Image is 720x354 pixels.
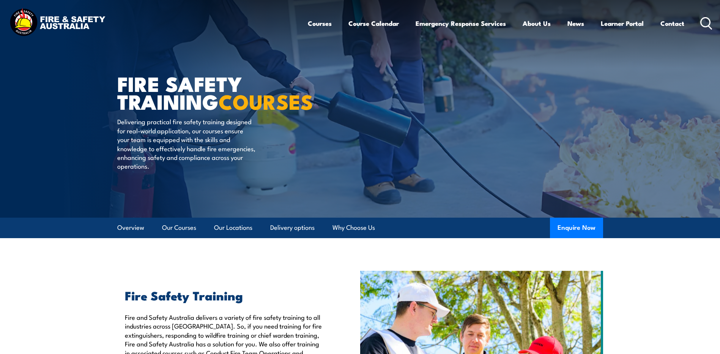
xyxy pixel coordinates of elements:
a: Our Locations [214,218,252,238]
a: Overview [117,218,144,238]
a: Learner Portal [601,13,644,33]
a: About Us [523,13,551,33]
a: Courses [308,13,332,33]
a: Course Calendar [348,13,399,33]
strong: COURSES [219,85,313,117]
a: Why Choose Us [332,218,375,238]
a: Delivery options [270,218,315,238]
p: Delivering practical fire safety training designed for real-world application, our courses ensure... [117,117,256,170]
h1: FIRE SAFETY TRAINING [117,74,305,110]
button: Enquire Now [550,218,603,238]
a: Our Courses [162,218,196,238]
a: Contact [660,13,684,33]
h2: Fire Safety Training [125,290,325,300]
a: News [567,13,584,33]
a: Emergency Response Services [416,13,506,33]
